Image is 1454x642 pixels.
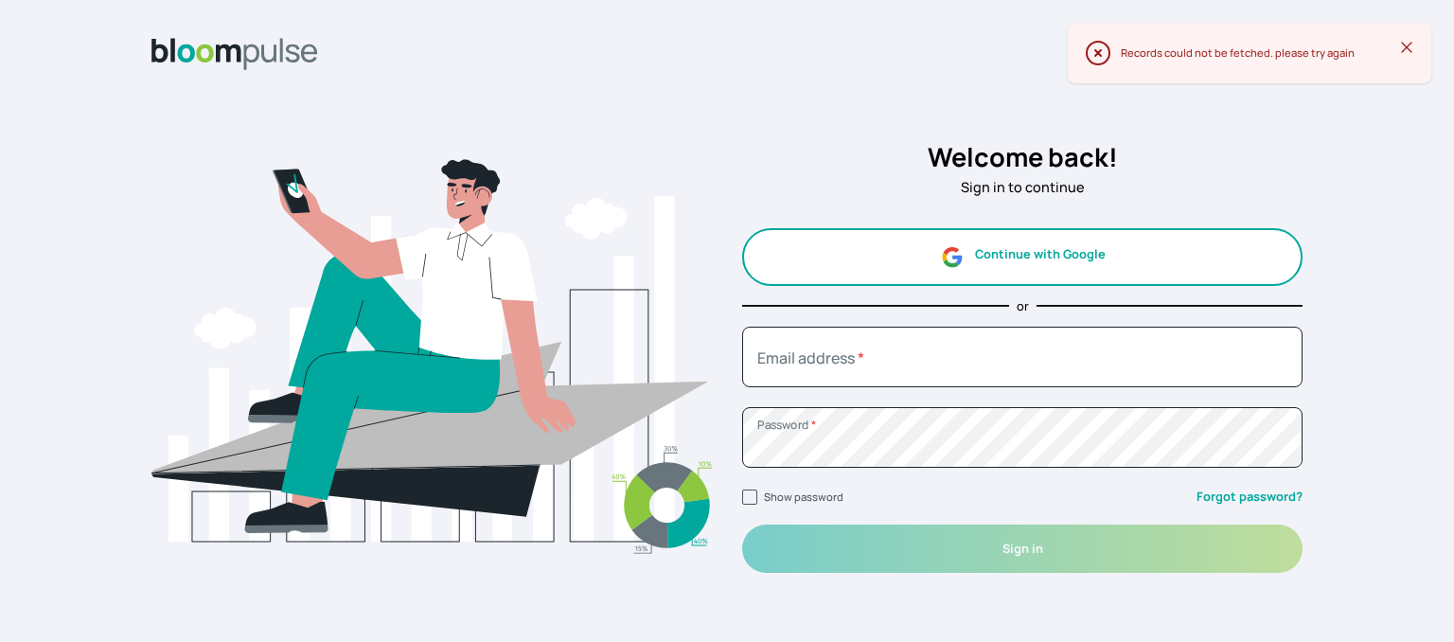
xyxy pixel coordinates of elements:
[1121,45,1401,62] div: Records could not be fetched. please try again
[742,228,1303,286] button: Continue with Google
[151,38,318,70] img: Bloom Logo
[742,525,1303,573] button: Sign in
[151,93,712,619] img: signin.svg
[742,177,1303,198] p: Sign in to continue
[1017,297,1029,315] p: or
[940,245,964,269] img: google.svg
[1197,488,1303,506] a: Forgot password?
[764,490,843,504] label: Show password
[742,138,1303,177] h2: Welcome back!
